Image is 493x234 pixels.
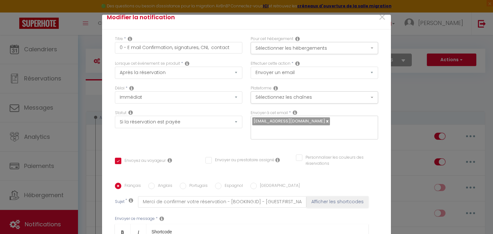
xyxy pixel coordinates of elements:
i: Envoyer au voyageur [168,158,172,163]
i: Title [128,36,132,41]
label: Envoyer ce message [115,216,155,222]
label: Lorsque cet événement se produit [115,61,180,67]
label: Espagnol [221,183,243,190]
label: Statut [115,110,126,116]
i: Event Occur [185,61,189,66]
label: Pour cet hébergement [251,36,293,42]
button: Close [378,11,386,24]
button: Afficher les shortcodes [307,196,368,208]
i: Action Channel [273,86,278,91]
label: Plateforme [251,85,272,91]
i: Subject [129,198,133,203]
label: Envoyer à cet email [251,110,288,116]
i: This Rental [295,36,300,41]
label: Anglais [155,183,172,190]
i: Recipient [293,110,297,115]
button: Sélectionner les hébergements [251,42,378,54]
span: × [378,8,386,27]
i: Envoyer au prestataire si il est assigné [275,157,280,163]
span: [EMAIL_ADDRESS][DOMAIN_NAME] [254,118,325,124]
i: Booking status [128,110,133,115]
i: Message [160,216,164,221]
i: Action Type [295,61,300,66]
label: Effectuer cette action [251,61,290,67]
label: Délai [115,85,125,91]
button: Sélectionnez les chaînes [251,91,378,104]
h4: Modifier la notification [107,13,290,22]
label: Sujet [115,199,125,205]
iframe: Chat [466,205,488,229]
button: Ouvrir le widget de chat LiveChat [5,3,24,22]
i: Action Time [129,86,134,91]
label: Français [121,183,141,190]
label: [GEOGRAPHIC_DATA] [257,183,300,190]
label: Portugais [186,183,208,190]
label: Titre [115,36,123,42]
